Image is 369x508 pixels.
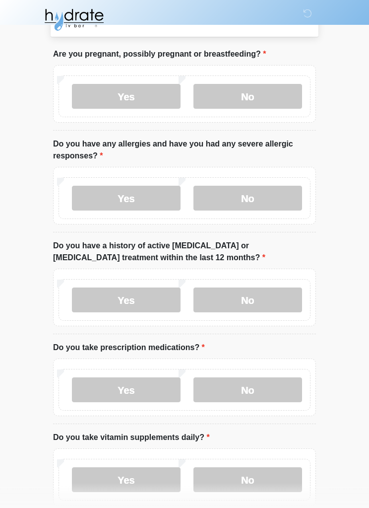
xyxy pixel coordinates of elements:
[72,186,181,211] label: Yes
[193,288,302,313] label: No
[53,240,316,264] label: Do you have a history of active [MEDICAL_DATA] or [MEDICAL_DATA] treatment within the last 12 mon...
[193,84,302,109] label: No
[43,7,105,32] img: Hydrate IV Bar - Glendale Logo
[72,288,181,313] label: Yes
[53,432,210,444] label: Do you take vitamin supplements daily?
[193,468,302,493] label: No
[193,186,302,211] label: No
[53,342,205,354] label: Do you take prescription medications?
[53,49,266,61] label: Are you pregnant, possibly pregnant or breastfeeding?
[72,84,181,109] label: Yes
[193,378,302,403] label: No
[72,378,181,403] label: Yes
[72,468,181,493] label: Yes
[53,139,316,162] label: Do you have any allergies and have you had any severe allergic responses?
